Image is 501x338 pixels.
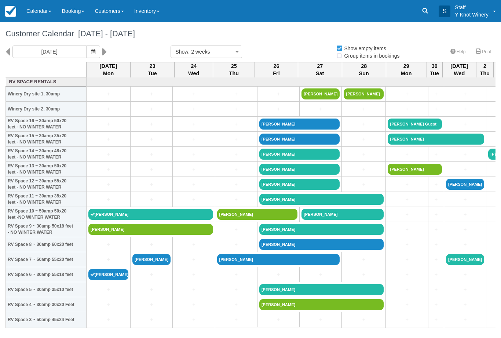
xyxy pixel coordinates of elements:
a: + [217,241,255,248]
a: + [217,105,255,113]
th: RV Space 6 ~ 30amp 55x18 feet [6,267,87,282]
a: + [430,226,442,233]
a: Help [446,47,470,57]
a: + [259,316,297,324]
a: + [430,256,442,264]
label: Show empty items [336,43,391,54]
a: [PERSON_NAME] [132,254,171,265]
a: + [301,271,340,279]
a: [PERSON_NAME] [259,134,340,145]
a: + [132,135,171,143]
a: + [175,316,213,324]
a: + [132,286,171,294]
h1: Customer Calendar [6,29,495,38]
a: + [88,316,128,324]
a: + [175,241,213,248]
a: [PERSON_NAME] [259,164,340,175]
a: + [301,105,340,113]
th: RV Space 8 ~ 30amp 60x20 feet [6,237,87,252]
a: + [132,90,171,98]
a: + [446,211,484,218]
a: + [175,150,213,158]
a: + [217,150,255,158]
a: + [344,166,384,173]
a: + [175,120,213,128]
a: + [430,211,442,218]
span: [DATE] - [DATE] [74,29,135,38]
a: + [132,301,171,309]
a: + [344,120,384,128]
a: + [388,105,426,113]
a: + [388,181,426,188]
a: [PERSON_NAME] [88,269,128,280]
th: Winery Dry site 1, 30amp [6,87,87,102]
button: Show: 2 weeks [171,46,242,58]
th: RV Space 16 ~ 30amp 50x20 feet - NO WINTER WATER [6,117,87,132]
a: + [217,196,255,203]
a: + [430,316,442,324]
a: + [344,105,384,113]
a: + [132,166,171,173]
a: + [344,181,384,188]
a: [PERSON_NAME] [88,224,213,235]
a: [PERSON_NAME] [259,224,384,235]
a: + [344,271,384,279]
th: [DATE] Mon [87,62,131,77]
th: Winery Dry site 2, 30amp [6,102,87,117]
a: [PERSON_NAME] [259,179,340,190]
th: 25 Thu [213,62,255,77]
a: + [217,135,255,143]
a: + [175,166,213,173]
a: + [175,256,213,264]
a: RV Space Rentals [8,79,85,86]
a: + [446,241,484,248]
th: RV Space 10 ~ 50amp 50x20 feet -NO WINTER WATER [6,207,87,222]
a: [PERSON_NAME] [217,254,340,265]
img: checkfront-main-nav-mini-logo.png [5,6,16,17]
a: + [175,181,213,188]
a: [PERSON_NAME] [88,209,213,220]
a: [PERSON_NAME] [259,149,340,160]
a: + [175,105,213,113]
a: + [217,166,255,173]
a: + [430,271,442,279]
a: + [175,271,213,279]
a: + [430,150,442,158]
a: + [446,150,484,158]
a: + [259,271,297,279]
a: + [88,256,128,264]
th: 27 Sat [298,62,342,77]
a: + [388,241,426,248]
a: + [430,105,442,113]
a: + [175,196,213,203]
th: RV Space 12 ~ 30amp 55x20 feet - NO WINTER WATER [6,177,87,192]
a: + [259,105,297,113]
a: + [446,301,484,309]
a: [PERSON_NAME] [301,88,340,99]
a: [PERSON_NAME] [446,254,484,265]
a: + [88,166,128,173]
a: + [132,241,171,248]
a: + [132,196,171,203]
th: RV Space 4 ~ 30amp 30x20 Feet [6,297,87,312]
a: [PERSON_NAME] [388,134,484,145]
a: + [217,226,255,233]
th: 23 Tue [131,62,175,77]
a: + [430,196,442,203]
a: [PERSON_NAME] [259,119,340,130]
th: 26 Fri [255,62,298,77]
a: + [175,135,213,143]
a: + [132,105,171,113]
a: + [217,271,255,279]
a: + [217,181,255,188]
a: + [132,181,171,188]
th: RV Space 3 ~ 50amp 45x24 Feet [6,312,87,327]
th: RV Space 11 ~ 30amp 35x20 feet - NO WINTER WATER [6,192,87,207]
a: + [88,150,128,158]
th: RV Space 7 ~ 50amp 55x20 feet [6,252,87,267]
a: [PERSON_NAME] [259,194,384,205]
a: + [446,90,484,98]
span: Show [175,49,188,55]
a: + [175,90,213,98]
a: + [388,271,426,279]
